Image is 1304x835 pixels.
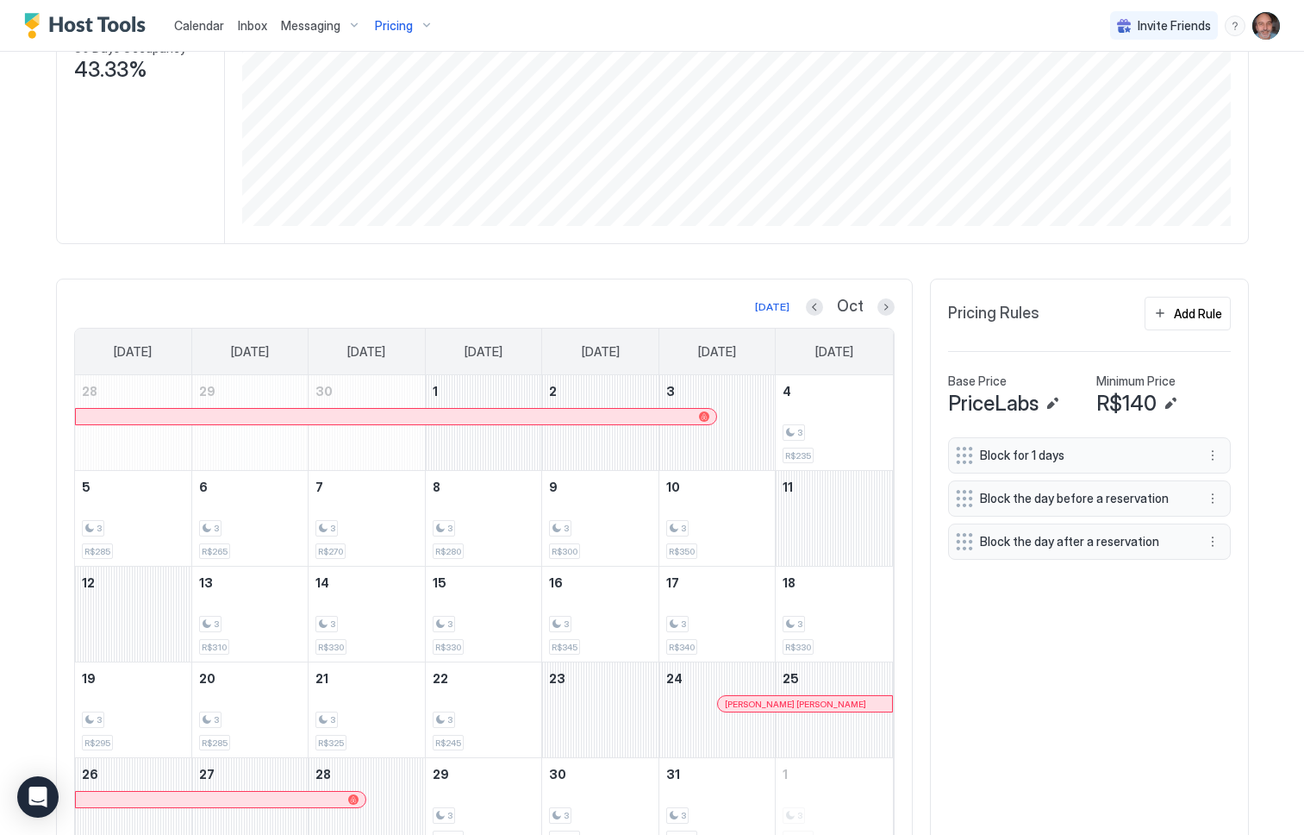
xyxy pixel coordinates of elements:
[238,18,267,33] span: Inbox
[97,523,102,534] span: 3
[564,618,569,630] span: 3
[783,384,791,399] span: 4
[426,662,542,694] a: October 22, 2025
[797,618,802,630] span: 3
[199,384,215,399] span: 29
[17,776,59,818] div: Open Intercom Messenger
[425,375,542,471] td: October 1, 2025
[565,329,637,375] a: Thursday
[82,575,95,590] span: 12
[465,344,502,360] span: [DATE]
[798,329,870,375] a: Saturday
[309,662,425,694] a: October 21, 2025
[659,758,776,790] a: October 31, 2025
[447,329,520,375] a: Wednesday
[238,16,267,35] a: Inbox
[1202,531,1223,552] button: More options
[542,567,659,662] td: October 16, 2025
[82,767,98,782] span: 26
[75,375,192,471] td: September 28, 2025
[666,575,679,590] span: 17
[315,575,329,590] span: 14
[192,567,309,599] a: October 13, 2025
[231,344,269,360] span: [DATE]
[549,480,558,494] span: 9
[1202,445,1223,466] div: menu
[330,329,402,375] a: Tuesday
[658,662,776,758] td: October 24, 2025
[309,662,426,758] td: October 21, 2025
[776,471,893,567] td: October 11, 2025
[752,297,792,317] button: [DATE]
[776,567,893,662] td: October 18, 2025
[309,471,425,503] a: October 7, 2025
[666,480,680,494] span: 10
[191,662,309,758] td: October 20, 2025
[330,618,335,630] span: 3
[1096,391,1157,417] span: R$140
[74,57,147,83] span: 43.33%
[315,671,328,686] span: 21
[202,738,228,749] span: R$285
[318,738,344,749] span: R$325
[542,375,658,407] a: October 2, 2025
[776,375,892,407] a: October 4, 2025
[666,671,683,686] span: 24
[582,344,620,360] span: [DATE]
[435,738,461,749] span: R$245
[542,567,658,599] a: October 16, 2025
[214,714,219,725] span: 3
[425,471,542,567] td: October 8, 2025
[698,344,736,360] span: [DATE]
[666,384,675,399] span: 3
[97,329,169,375] a: Sunday
[435,546,461,557] span: R$280
[82,671,96,686] span: 19
[564,810,569,821] span: 3
[980,491,1185,506] span: Block the day before a reservation
[669,642,695,653] span: R$340
[755,299,789,315] div: [DATE]
[425,567,542,662] td: October 15, 2025
[192,375,309,407] a: September 29, 2025
[309,375,425,407] a: September 30, 2025
[948,391,1039,417] span: PriceLabs
[202,642,227,653] span: R$310
[214,618,219,630] span: 3
[1202,531,1223,552] div: menu
[330,523,335,534] span: 3
[542,662,659,758] td: October 23, 2025
[447,523,452,534] span: 3
[202,546,228,557] span: R$265
[776,758,892,790] a: November 1, 2025
[776,662,892,694] a: October 25, 2025
[1225,16,1245,36] div: menu
[1202,488,1223,509] div: menu
[783,767,788,782] span: 1
[174,16,224,35] a: Calendar
[948,374,1007,389] span: Base Price
[315,480,323,494] span: 7
[114,344,152,360] span: [DATE]
[785,642,811,653] span: R$330
[318,642,344,653] span: R$330
[433,767,449,782] span: 29
[552,642,577,653] span: R$345
[542,662,658,694] a: October 23, 2025
[1096,374,1176,389] span: Minimum Price
[669,546,695,557] span: R$350
[681,618,686,630] span: 3
[948,304,1039,323] span: Pricing Rules
[330,714,335,725] span: 3
[549,575,563,590] span: 16
[658,375,776,471] td: October 3, 2025
[24,13,153,39] div: Host Tools Logo
[1202,488,1223,509] button: More options
[681,523,686,534] span: 3
[435,642,461,653] span: R$330
[84,738,110,749] span: R$295
[666,767,680,782] span: 31
[659,567,776,599] a: October 17, 2025
[426,567,542,599] a: October 15, 2025
[797,427,802,438] span: 3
